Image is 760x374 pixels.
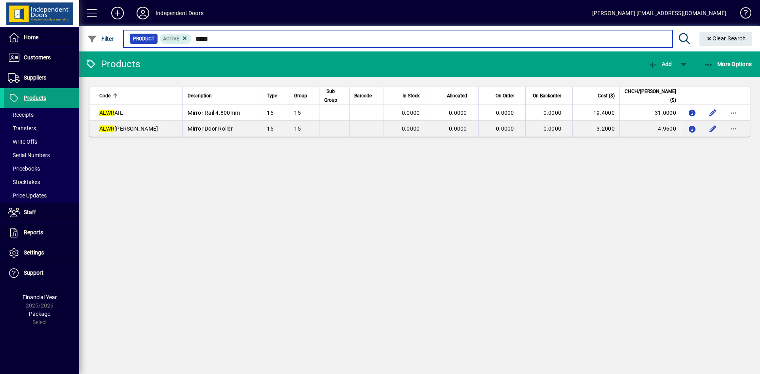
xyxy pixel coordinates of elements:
span: Staff [24,209,36,215]
button: Filter [85,32,116,46]
span: Add [648,61,672,67]
span: Transfers [8,125,36,131]
span: Support [24,270,44,276]
span: 0.0000 [543,125,562,132]
span: 0.0000 [496,125,514,132]
div: Description [188,91,257,100]
span: Clear Search [706,35,746,42]
div: In Stock [389,91,427,100]
span: Reports [24,229,43,235]
button: Add [105,6,130,20]
span: Receipts [8,112,34,118]
div: Type [267,91,284,100]
span: AIL [99,110,123,116]
span: 0.0000 [449,110,467,116]
div: On Backorder [530,91,568,100]
span: Financial Year [23,294,57,300]
td: 19.4000 [572,105,619,121]
span: Allocated [447,91,467,100]
a: Support [4,263,79,283]
a: Price Updates [4,189,79,202]
span: 0.0000 [543,110,562,116]
button: Add [646,57,674,71]
span: Sub Group [324,87,337,104]
span: Pricebooks [8,165,40,172]
a: Serial Numbers [4,148,79,162]
div: Group [294,91,314,100]
a: Stocktakes [4,175,79,189]
span: 15 [294,110,301,116]
a: Reports [4,223,79,243]
span: On Order [496,91,514,100]
td: 4.9600 [619,121,681,137]
button: More options [727,106,740,119]
span: Filter [87,36,114,42]
td: 3.2000 [572,121,619,137]
button: Edit [707,106,719,119]
div: On Order [483,91,521,100]
span: Mirror Door Roller [188,125,233,132]
span: Products [24,95,46,101]
span: 15 [267,110,274,116]
span: 15 [294,125,301,132]
div: Sub Group [324,87,344,104]
a: Knowledge Base [734,2,750,27]
a: Customers [4,48,79,68]
button: More options [727,122,740,135]
span: 0.0000 [402,110,420,116]
mat-chip: Activation Status: Active [160,34,192,44]
span: Package [29,311,50,317]
span: Code [99,91,110,100]
span: Home [24,34,38,40]
span: 15 [267,125,274,132]
span: Settings [24,249,44,256]
a: Home [4,28,79,47]
span: Stocktakes [8,179,40,185]
em: ALWR [99,125,114,132]
td: 31.0000 [619,105,681,121]
span: Cost ($) [598,91,615,100]
span: Customers [24,54,51,61]
span: Product [133,35,154,43]
span: 0.0000 [449,125,467,132]
div: [PERSON_NAME] [EMAIL_ADDRESS][DOMAIN_NAME] [592,7,726,19]
a: Suppliers [4,68,79,88]
span: Serial Numbers [8,152,50,158]
span: 0.0000 [496,110,514,116]
span: Description [188,91,212,100]
span: 0.0000 [402,125,420,132]
a: Receipts [4,108,79,122]
a: Write Offs [4,135,79,148]
a: Settings [4,243,79,263]
span: On Backorder [533,91,561,100]
span: More Options [704,61,752,67]
span: Type [267,91,277,100]
span: Write Offs [8,139,37,145]
span: Active [163,36,179,42]
span: Mirror Rail 4.800mm [188,110,240,116]
div: Independent Doors [156,7,203,19]
span: Barcode [354,91,372,100]
button: Clear [699,32,752,46]
div: Barcode [354,91,379,100]
a: Pricebooks [4,162,79,175]
button: Edit [707,122,719,135]
a: Staff [4,203,79,222]
span: [PERSON_NAME] [99,125,158,132]
button: Profile [130,6,156,20]
a: Transfers [4,122,79,135]
button: More Options [702,57,754,71]
span: Price Updates [8,192,47,199]
span: In Stock [403,91,420,100]
span: Group [294,91,307,100]
span: Suppliers [24,74,46,81]
div: Products [85,58,140,70]
span: CHCH/[PERSON_NAME] ($) [625,87,676,104]
div: Code [99,91,158,100]
div: Allocated [436,91,474,100]
em: ALWR [99,110,114,116]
